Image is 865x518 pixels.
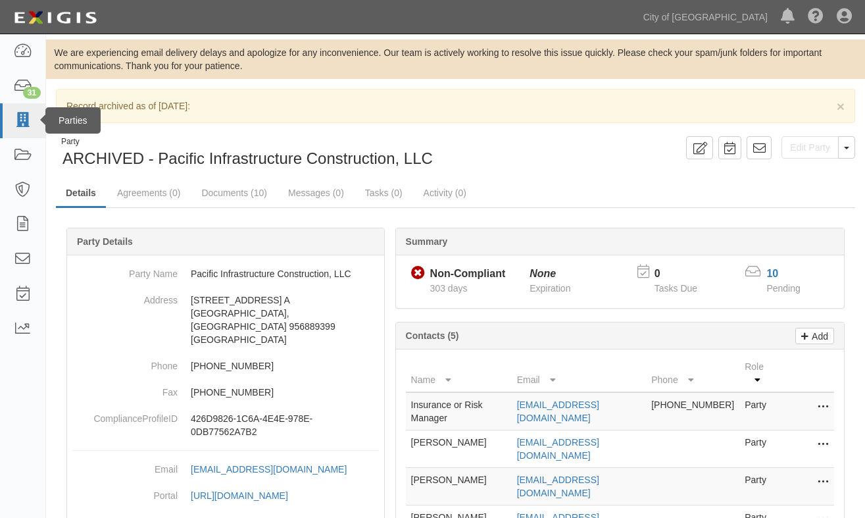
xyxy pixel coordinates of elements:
[191,463,347,476] div: [EMAIL_ADDRESS][DOMAIN_NAME]
[646,392,739,430] td: [PHONE_NUMBER]
[191,490,303,501] a: [URL][DOMAIN_NAME]
[72,353,178,373] dt: Phone
[191,180,277,206] a: Documents (10)
[46,46,865,72] div: We are experiencing email delivery delays and apologize for any inconvenience. Our team is active...
[430,283,468,294] span: Since 10/21/2024
[406,355,512,392] th: Name
[530,283,570,294] span: Expiration
[23,87,41,99] div: 31
[766,268,778,279] a: 10
[56,136,446,170] div: ARCHIVED - Pacific Infrastructure Construction, LLC
[72,379,178,399] dt: Fax
[406,330,459,341] b: Contacts (5)
[411,267,425,280] i: Non-Compliant
[72,261,379,287] dd: Pacific Infrastructure Construction, LLC
[414,180,476,206] a: Activity (0)
[655,283,697,294] span: Tasks Due
[191,464,361,475] a: [EMAIL_ADDRESS][DOMAIN_NAME]
[107,180,190,206] a: Agreements (0)
[837,99,845,113] button: Close
[72,379,379,405] dd: [PHONE_NUMBER]
[739,392,781,430] td: Party
[77,236,133,247] b: Party Details
[62,149,433,167] span: ARCHIVED - Pacific Infrastructure Construction, LLC
[530,268,556,279] i: None
[191,412,379,438] p: 426D9826-1C6A-4E4E-978E-0DB77562A7B2
[72,287,178,307] dt: Address
[56,180,106,208] a: Details
[766,283,800,294] span: Pending
[808,9,824,25] i: Help Center - Complianz
[355,180,412,206] a: Tasks (0)
[795,328,834,344] a: Add
[66,99,845,113] p: Record archived as of [DATE]:
[739,468,781,505] td: Party
[406,430,512,468] td: [PERSON_NAME]
[646,355,739,392] th: Phone
[739,355,781,392] th: Role
[72,287,379,353] dd: [STREET_ADDRESS] A [GEOGRAPHIC_DATA], [GEOGRAPHIC_DATA] 956889399 [GEOGRAPHIC_DATA]
[808,328,828,344] p: Add
[517,400,599,423] a: [EMAIL_ADDRESS][DOMAIN_NAME]
[72,353,379,379] dd: [PHONE_NUMBER]
[517,437,599,461] a: [EMAIL_ADDRESS][DOMAIN_NAME]
[739,430,781,468] td: Party
[72,456,178,476] dt: Email
[72,482,178,502] dt: Portal
[72,405,178,425] dt: ComplianceProfileID
[45,107,101,134] div: Parties
[655,267,714,282] p: 0
[781,136,839,159] a: Edit Party
[637,4,774,30] a: City of [GEOGRAPHIC_DATA]
[406,392,512,430] td: Insurance or Risk Manager
[517,475,599,498] a: [EMAIL_ADDRESS][DOMAIN_NAME]
[512,355,647,392] th: Email
[430,267,506,282] div: Non-Compliant
[278,180,354,206] a: Messages (0)
[10,6,101,30] img: logo-5460c22ac91f19d4615b14bd174203de0afe785f0fc80cf4dbbc73dc1793850b.png
[837,99,845,114] span: ×
[406,236,448,247] b: Summary
[406,468,512,505] td: [PERSON_NAME]
[72,261,178,280] dt: Party Name
[61,136,433,147] div: Party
